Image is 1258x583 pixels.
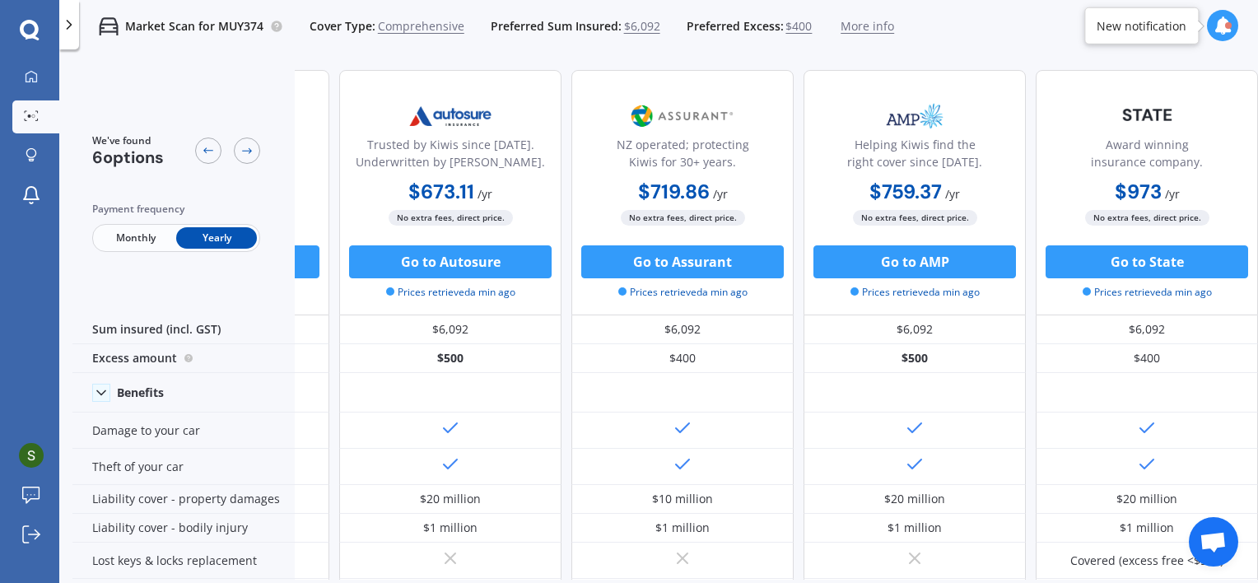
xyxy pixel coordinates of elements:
span: $6,092 [624,18,660,35]
div: Covered (excess free <$500) [1070,553,1223,569]
img: AMP.webp [860,96,969,137]
div: Benefits [117,385,164,400]
span: / yr [1165,186,1180,202]
img: car.f15378c7a67c060ca3f3.svg [99,16,119,36]
p: Market Scan for MUY374 [125,18,263,35]
span: $400 [785,18,812,35]
span: No extra fees, direct price. [853,210,977,226]
div: $10 million [652,491,713,507]
b: $973 [1115,179,1162,204]
span: More info [841,18,894,35]
span: No extra fees, direct price. [621,210,745,226]
a: Open chat [1189,517,1238,567]
b: $719.86 [638,179,710,204]
span: Prices retrieved a min ago [386,285,515,300]
img: State-text-1.webp [1093,96,1201,134]
b: $673.11 [408,179,474,204]
span: / yr [478,186,492,202]
div: $400 [571,344,794,373]
span: No extra fees, direct price. [1085,210,1209,226]
img: Autosure.webp [396,96,505,137]
button: Go to Assurant [581,245,784,278]
div: New notification [1097,17,1186,34]
button: Go to State [1046,245,1248,278]
div: $6,092 [339,315,561,344]
span: / yr [945,186,960,202]
div: $1 million [1120,520,1174,536]
div: NZ operated; protecting Kiwis for 30+ years. [585,136,780,177]
span: Prices retrieved a min ago [850,285,980,300]
span: / yr [713,186,728,202]
span: Preferred Sum Insured: [491,18,622,35]
span: Yearly [176,227,257,249]
span: We've found [92,133,164,148]
div: $20 million [884,491,945,507]
span: Prices retrieved a min ago [1083,285,1212,300]
span: 6 options [92,147,164,168]
div: Award winning insurance company. [1050,136,1244,177]
div: $500 [339,344,561,373]
span: Preferred Excess: [687,18,784,35]
div: $20 million [1116,491,1177,507]
div: $500 [804,344,1026,373]
span: Monthly [96,227,176,249]
div: $400 [1036,344,1258,373]
span: Prices retrieved a min ago [618,285,748,300]
button: Go to Autosure [349,245,552,278]
div: Liability cover - property damages [72,485,295,514]
div: Damage to your car [72,413,295,449]
img: Assurant.png [628,96,737,137]
span: Cover Type: [310,18,375,35]
div: $20 million [420,491,481,507]
div: Trusted by Kiwis since [DATE]. Underwritten by [PERSON_NAME]. [353,136,547,177]
div: Theft of your car [72,449,295,485]
div: Helping Kiwis find the right cover since [DATE]. [818,136,1012,177]
div: $6,092 [804,315,1026,344]
div: Lost keys & locks replacement [72,543,295,579]
div: Payment frequency [92,201,260,217]
button: Go to AMP [813,245,1016,278]
div: $6,092 [1036,315,1258,344]
span: Comprehensive [378,18,464,35]
div: Excess amount [72,344,295,373]
img: ACg8ocL01wTH7kkX1gm2PNj-blyndJT4qXoEiz9mWqDdmLMuHWU_cg=s96-c [19,443,44,468]
div: Liability cover - bodily injury [72,514,295,543]
b: $759.37 [869,179,942,204]
div: $1 million [888,520,942,536]
div: $1 million [655,520,710,536]
div: $6,092 [571,315,794,344]
div: Sum insured (incl. GST) [72,315,295,344]
div: $1 million [423,520,478,536]
span: No extra fees, direct price. [389,210,513,226]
